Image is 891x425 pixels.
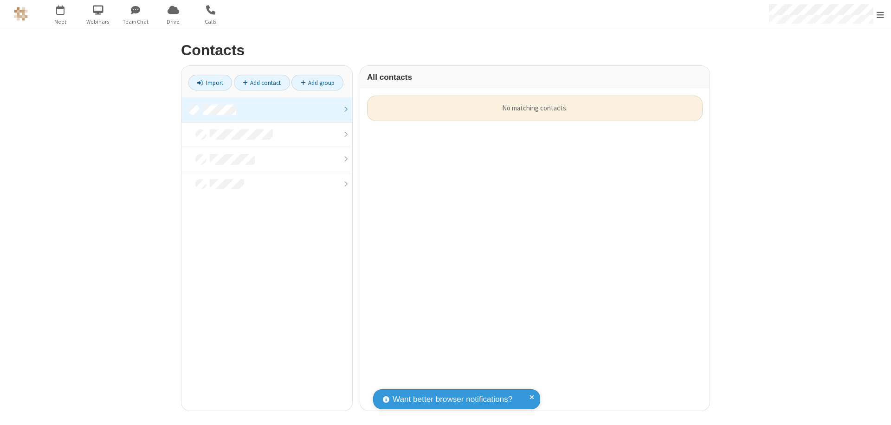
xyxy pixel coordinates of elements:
[360,89,710,411] div: grid
[188,75,232,90] a: Import
[156,18,191,26] span: Drive
[43,18,78,26] span: Meet
[393,393,512,406] span: Want better browser notifications?
[234,75,290,90] a: Add contact
[291,75,343,90] a: Add group
[194,18,228,26] span: Calls
[181,42,710,58] h2: Contacts
[14,7,28,21] img: QA Selenium DO NOT DELETE OR CHANGE
[367,96,703,121] div: No matching contacts.
[367,73,703,82] h3: All contacts
[81,18,116,26] span: Webinars
[118,18,153,26] span: Team Chat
